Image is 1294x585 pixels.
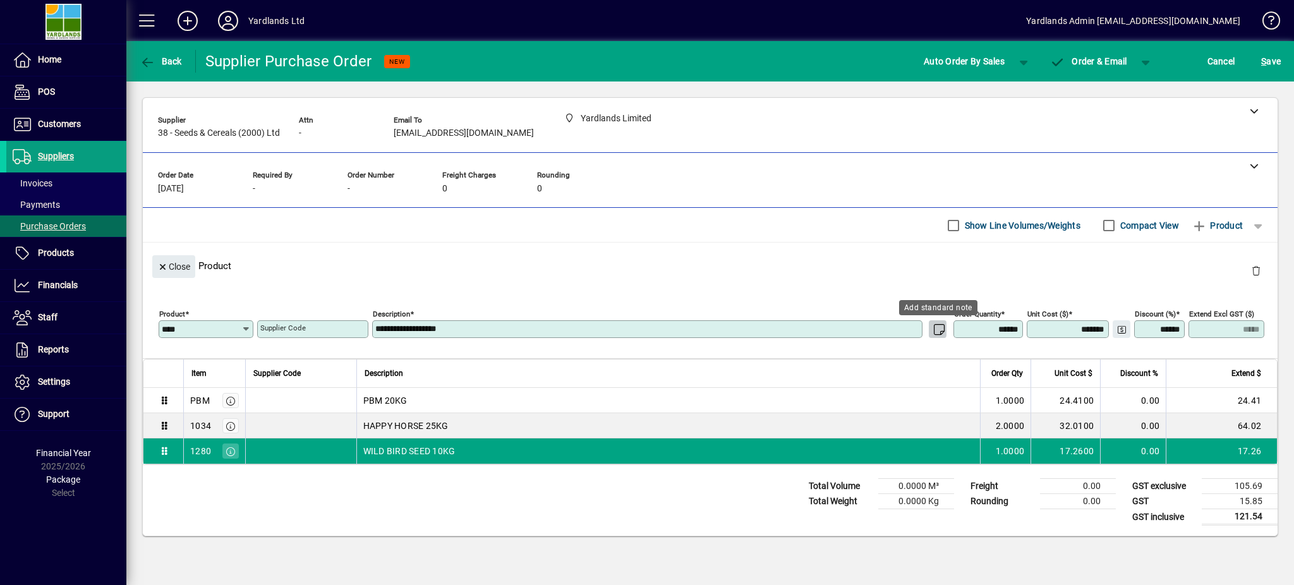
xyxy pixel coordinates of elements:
[1241,265,1271,276] app-page-header-button: Delete
[1044,50,1134,73] button: Order & Email
[38,312,57,322] span: Staff
[1204,50,1238,73] button: Cancel
[248,11,305,31] div: Yardlands Ltd
[167,9,208,32] button: Add
[1202,479,1278,494] td: 105.69
[6,302,126,334] a: Staff
[6,399,126,430] a: Support
[136,50,185,73] button: Back
[802,494,878,509] td: Total Weight
[158,128,280,138] span: 38 - Seeds & Cereals (2000) Ltd
[1050,56,1127,66] span: Order & Email
[1031,438,1100,464] td: 17.2600
[38,87,55,97] span: POS
[964,479,1040,494] td: Freight
[13,178,52,188] span: Invoices
[13,221,86,231] span: Purchase Orders
[126,50,196,73] app-page-header-button: Back
[191,366,207,380] span: Item
[38,280,78,290] span: Financials
[394,128,534,138] span: [EMAIL_ADDRESS][DOMAIN_NAME]
[1040,494,1116,509] td: 0.00
[1166,413,1277,438] td: 64.02
[38,409,70,419] span: Support
[373,310,410,318] mat-label: Description
[1202,509,1278,525] td: 121.54
[190,419,211,432] div: 1034
[878,494,954,509] td: 0.0000 Kg
[878,479,954,494] td: 0.0000 M³
[1192,215,1243,236] span: Product
[1202,494,1278,509] td: 15.85
[13,200,60,210] span: Payments
[157,256,190,277] span: Close
[1113,320,1130,338] button: Change Price Levels
[365,366,403,380] span: Description
[348,184,350,194] span: -
[38,54,61,64] span: Home
[1207,51,1235,71] span: Cancel
[260,323,306,332] mat-label: Supplier Code
[442,184,447,194] span: 0
[1118,219,1179,232] label: Compact View
[152,255,195,278] button: Close
[964,494,1040,509] td: Rounding
[363,445,456,457] span: WILD BIRD SEED 10KG
[1126,509,1202,525] td: GST inclusive
[1031,413,1100,438] td: 32.0100
[6,109,126,140] a: Customers
[140,56,182,66] span: Back
[36,448,91,458] span: Financial Year
[1261,56,1266,66] span: S
[1100,388,1166,413] td: 0.00
[38,119,81,129] span: Customers
[299,128,301,138] span: -
[924,51,1005,71] span: Auto Order By Sales
[38,377,70,387] span: Settings
[6,366,126,398] a: Settings
[363,394,408,407] span: PBM 20KG
[1189,310,1254,318] mat-label: Extend excl GST ($)
[363,419,449,432] span: HAPPY HORSE 25KG
[980,438,1031,464] td: 1.0000
[6,76,126,108] a: POS
[389,57,405,66] span: NEW
[6,215,126,237] a: Purchase Orders
[149,260,198,272] app-page-header-button: Close
[537,184,542,194] span: 0
[1166,438,1277,464] td: 17.26
[1026,11,1240,31] div: Yardlands Admin [EMAIL_ADDRESS][DOMAIN_NAME]
[143,243,1278,289] div: Product
[980,388,1031,413] td: 1.0000
[1231,366,1261,380] span: Extend $
[6,44,126,76] a: Home
[1100,438,1166,464] td: 0.00
[6,238,126,269] a: Products
[6,194,126,215] a: Payments
[1055,366,1092,380] span: Unit Cost $
[1135,310,1176,318] mat-label: Discount (%)
[1100,413,1166,438] td: 0.00
[1031,388,1100,413] td: 24.4100
[6,172,126,194] a: Invoices
[991,366,1023,380] span: Order Qty
[38,151,74,161] span: Suppliers
[190,445,211,457] div: 1280
[1261,51,1281,71] span: ave
[1027,310,1068,318] mat-label: Unit Cost ($)
[962,219,1080,232] label: Show Line Volumes/Weights
[158,184,184,194] span: [DATE]
[1126,479,1202,494] td: GST exclusive
[899,300,977,315] div: Add standard note
[46,474,80,485] span: Package
[6,334,126,366] a: Reports
[1253,3,1278,44] a: Knowledge Base
[1185,214,1249,237] button: Product
[190,394,210,407] div: PBM
[1166,388,1277,413] td: 24.41
[38,248,74,258] span: Products
[980,413,1031,438] td: 2.0000
[253,366,301,380] span: Supplier Code
[208,9,248,32] button: Profile
[1126,494,1202,509] td: GST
